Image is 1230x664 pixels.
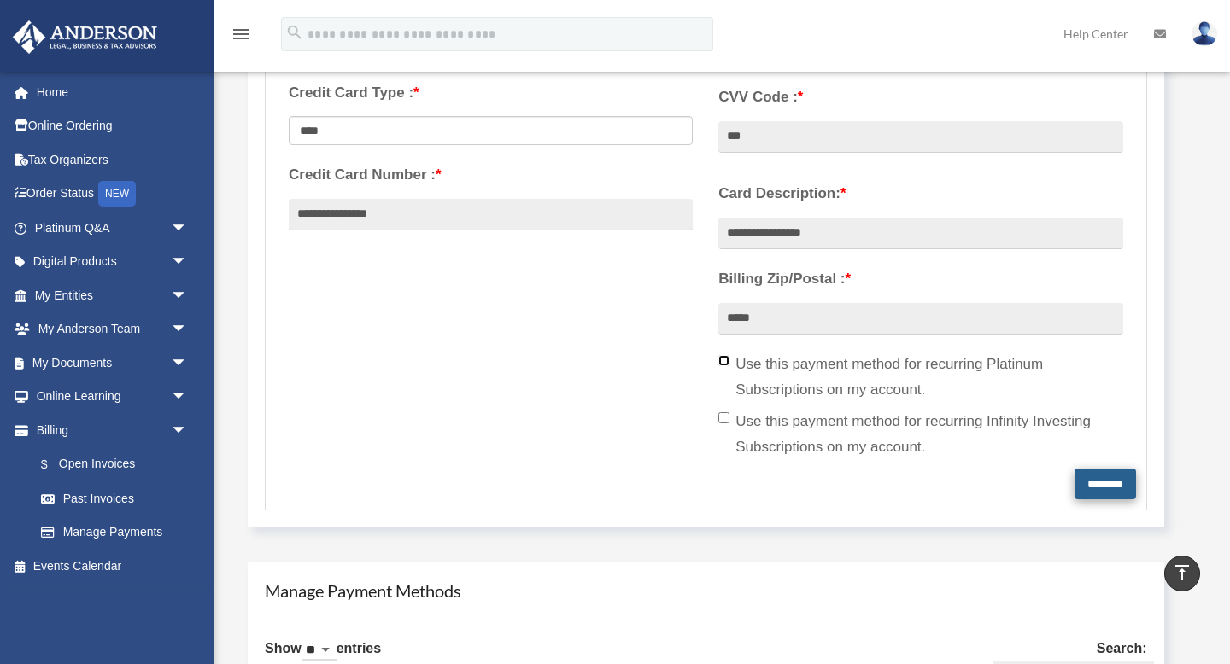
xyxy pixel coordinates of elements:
div: NEW [98,181,136,207]
a: $Open Invoices [24,447,214,482]
a: vertical_align_top [1164,556,1200,591]
label: Credit Card Type : [289,80,693,106]
span: arrow_drop_down [171,346,205,381]
i: search [285,23,304,42]
i: menu [231,24,251,44]
input: Use this payment method for recurring Infinity Investing Subscriptions on my account. [718,412,729,423]
input: Use this payment method for recurring Platinum Subscriptions on my account. [718,355,729,366]
label: Use this payment method for recurring Infinity Investing Subscriptions on my account. [718,409,1122,460]
span: arrow_drop_down [171,211,205,246]
label: Credit Card Number : [289,162,693,188]
span: $ [50,454,59,475]
a: Digital Productsarrow_drop_down [12,245,214,279]
a: Online Ordering [12,109,214,143]
a: Billingarrow_drop_down [12,413,214,447]
label: Billing Zip/Postal : [718,266,1122,292]
a: My Anderson Teamarrow_drop_down [12,312,214,347]
a: Platinum Q&Aarrow_drop_down [12,211,214,245]
span: arrow_drop_down [171,413,205,448]
label: Card Description: [718,181,1122,207]
a: Home [12,75,214,109]
select: Showentries [302,641,337,661]
img: User Pic [1192,21,1217,46]
a: My Documentsarrow_drop_down [12,346,214,380]
a: Online Learningarrow_drop_down [12,380,214,414]
h4: Manage Payment Methods [265,579,1147,603]
label: CVV Code : [718,84,1122,110]
a: Events Calendar [12,549,214,583]
span: arrow_drop_down [171,380,205,415]
span: arrow_drop_down [171,278,205,313]
a: Tax Organizers [12,143,214,177]
a: Order StatusNEW [12,177,214,212]
a: Manage Payments [24,515,205,550]
span: arrow_drop_down [171,245,205,280]
a: My Entitiesarrow_drop_down [12,278,214,312]
a: menu [231,30,251,44]
img: Anderson Advisors Platinum Portal [8,20,162,54]
a: Past Invoices [24,481,214,515]
label: Use this payment method for recurring Platinum Subscriptions on my account. [718,352,1122,403]
span: arrow_drop_down [171,312,205,347]
i: vertical_align_top [1172,562,1192,583]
